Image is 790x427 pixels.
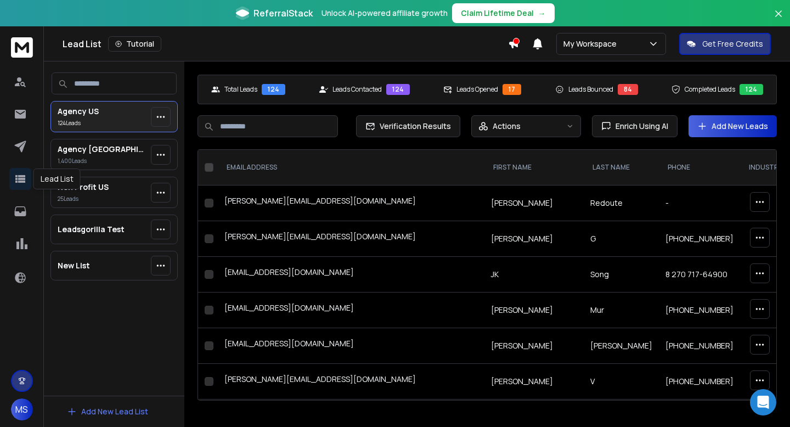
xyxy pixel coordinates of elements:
td: [PERSON_NAME] [484,293,584,328]
td: Song [584,257,659,293]
th: Phone [659,150,740,186]
p: Leadsgorilla Test [58,224,125,235]
td: Redoute [584,186,659,221]
td: V [584,364,659,400]
button: MS [11,398,33,420]
th: EMAIL ADDRESS [218,150,484,186]
button: Enrich Using AI [592,115,678,137]
p: Leads Contacted [332,85,382,94]
div: [PERSON_NAME][EMAIL_ADDRESS][DOMAIN_NAME] [224,195,478,211]
span: → [538,8,546,19]
div: 124 [740,84,763,95]
p: Agency [GEOGRAPHIC_DATA] [58,144,146,155]
div: Open Intercom Messenger [750,389,776,415]
div: 124 [262,84,285,95]
th: FIRST NAME [484,150,584,186]
div: [PERSON_NAME][EMAIL_ADDRESS][DOMAIN_NAME] [224,231,478,246]
span: ReferralStack [253,7,313,20]
td: [PHONE_NUMBER] [659,364,740,400]
p: Leads Opened [456,85,498,94]
td: G [584,221,659,257]
td: [PERSON_NAME] [584,328,659,364]
a: Add New Leads [697,121,768,132]
button: Claim Lifetime Deal→ [452,3,555,23]
div: Lead List [33,168,81,189]
span: Verification Results [375,121,451,132]
button: Get Free Credits [679,33,771,55]
td: 8 270 717-64900 [659,257,740,293]
button: Verification Results [356,115,460,137]
div: [PERSON_NAME][EMAIL_ADDRESS][DOMAIN_NAME] [224,374,478,389]
div: [EMAIL_ADDRESS][DOMAIN_NAME] [224,267,478,282]
p: Non Profit US [58,182,109,193]
p: New List [58,260,90,271]
td: [PHONE_NUMBER] [659,221,740,257]
button: Close banner [771,7,786,33]
td: [PHONE_NUMBER] [659,293,740,328]
button: Tutorial [108,36,161,52]
button: Add New Lead List [58,401,157,423]
p: Get Free Credits [702,38,763,49]
th: LAST NAME [584,150,659,186]
td: [PERSON_NAME] [484,221,584,257]
p: Leads Bounced [568,85,613,94]
td: [PHONE_NUMBER] [659,328,740,364]
p: 1,400 Lead s [58,157,146,165]
p: Unlock AI-powered affiliate growth [321,8,448,19]
span: Enrich Using AI [611,121,668,132]
div: 17 [503,84,521,95]
div: [EMAIL_ADDRESS][DOMAIN_NAME] [224,302,478,318]
td: JK [484,257,584,293]
p: Agency US [58,106,99,117]
td: [PERSON_NAME] [484,328,584,364]
p: Total Leads [224,85,257,94]
div: Lead List [63,36,508,52]
div: 124 [386,84,410,95]
p: 124 Lead s [58,119,99,127]
button: Add New Leads [689,115,777,137]
td: - [659,186,740,221]
div: [EMAIL_ADDRESS][DOMAIN_NAME] [224,338,478,353]
div: 84 [618,84,638,95]
p: 25 Lead s [58,195,109,203]
p: Completed Leads [685,85,735,94]
td: [PERSON_NAME] [484,364,584,400]
td: [PERSON_NAME] [484,186,584,221]
p: My Workspace [563,38,621,49]
p: Actions [493,121,521,132]
td: Mur [584,293,659,328]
